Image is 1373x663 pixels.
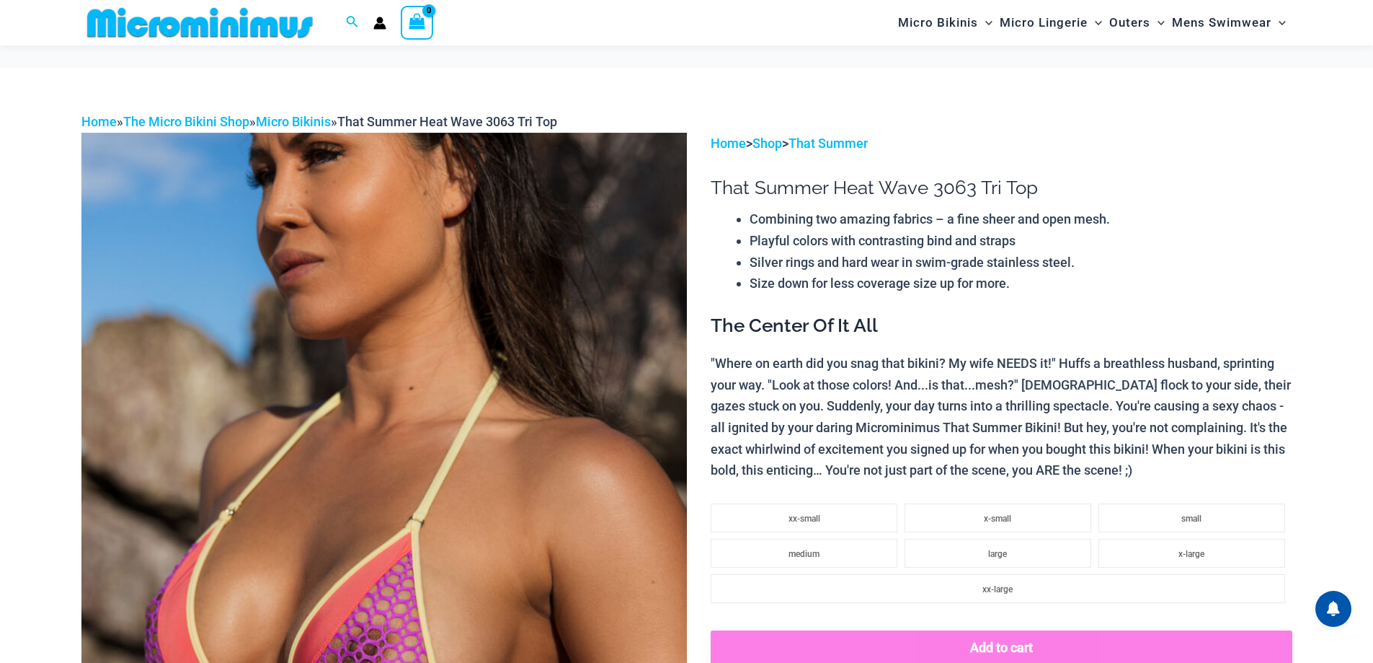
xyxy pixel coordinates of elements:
[750,273,1292,294] li: Size down for less coverage size up for more.
[750,252,1292,273] li: Silver rings and hard wear in swim-grade stainless steel.
[982,584,1013,594] span: xx-large
[1150,4,1165,41] span: Menu Toggle
[711,353,1292,481] p: "Where on earth did you snag that bikini? My wife NEEDS it!" Huffs a breathless husband, sprintin...
[256,114,331,129] a: Micro Bikinis
[81,6,319,39] img: MM SHOP LOGO FLAT
[1168,4,1289,41] a: Mens SwimwearMenu ToggleMenu Toggle
[337,114,557,129] span: That Summer Heat Wave 3063 Tri Top
[788,136,868,151] a: That Summer
[1181,514,1201,524] span: small
[123,114,249,129] a: The Micro Bikini Shop
[1098,539,1285,568] li: x-large
[1178,549,1204,559] span: x-large
[1098,504,1285,532] li: small
[373,17,386,30] a: Account icon link
[81,114,557,129] span: » » »
[788,549,819,559] span: medium
[1172,4,1271,41] span: Mens Swimwear
[711,504,897,532] li: xx-small
[711,136,746,151] a: Home
[752,136,782,151] a: Shop
[988,549,1007,559] span: large
[996,4,1106,41] a: Micro LingerieMenu ToggleMenu Toggle
[1106,4,1168,41] a: OutersMenu ToggleMenu Toggle
[984,514,1011,524] span: x-small
[711,133,1292,154] p: > >
[1088,4,1102,41] span: Menu Toggle
[1109,4,1150,41] span: Outers
[750,230,1292,252] li: Playful colors with contrasting bind and straps
[750,208,1292,230] li: Combining two amazing fabrics – a fine sheer and open mesh.
[401,6,434,39] a: View Shopping Cart, empty
[1000,4,1088,41] span: Micro Lingerie
[711,574,1284,603] li: xx-large
[711,539,897,568] li: medium
[898,4,978,41] span: Micro Bikinis
[1271,4,1286,41] span: Menu Toggle
[788,514,820,524] span: xx-small
[346,14,359,32] a: Search icon link
[892,2,1292,43] nav: Site Navigation
[81,114,117,129] a: Home
[711,314,1292,338] h3: The Center Of It All
[711,177,1292,199] h1: That Summer Heat Wave 3063 Tri Top
[894,4,996,41] a: Micro BikinisMenu ToggleMenu Toggle
[978,4,992,41] span: Menu Toggle
[905,539,1091,568] li: large
[905,504,1091,532] li: x-small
